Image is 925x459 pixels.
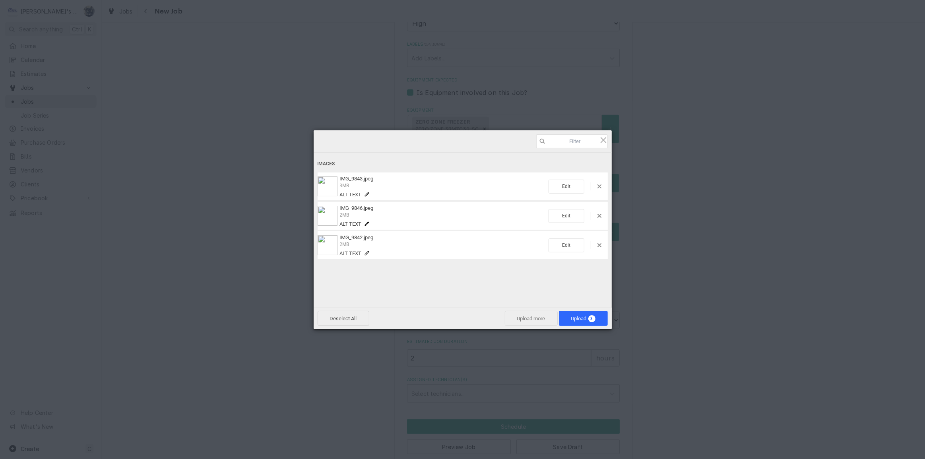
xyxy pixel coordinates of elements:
div: IMG_9846.jpeg [337,205,549,227]
span: 3 [588,315,595,322]
span: Upload more [505,311,558,326]
span: Upload3 [559,311,608,326]
span: IMG_9846.jpeg [340,205,374,211]
span: Click here or hit ESC to close picker [599,136,608,144]
img: 98b7b855-3090-438c-89d6-a1759d70dffc [318,176,337,196]
input: Filter [536,134,608,148]
img: 88d02cd6-0f5b-4e7f-9608-e980fa3c6e8b [318,235,337,255]
span: 3MB [340,183,349,188]
span: IMG_9842.jpeg [340,234,374,240]
span: Alt text [340,221,362,227]
span: IMG_9843.jpeg [340,176,374,182]
div: IMG_9842.jpeg [337,234,549,256]
div: IMG_9843.jpeg [337,176,549,198]
span: Upload [571,316,595,321]
span: 2MB [340,242,349,247]
span: Edit [549,238,584,252]
span: Alt text [340,192,362,198]
span: Edit [549,209,584,223]
span: Deselect All [318,311,369,326]
span: 2MB [340,212,349,218]
span: Alt text [340,250,362,256]
img: 76d7f22d-6d59-4b4b-9ac7-b826c0c38c72 [318,206,337,226]
div: Images [318,157,608,171]
span: Edit [549,180,584,194]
